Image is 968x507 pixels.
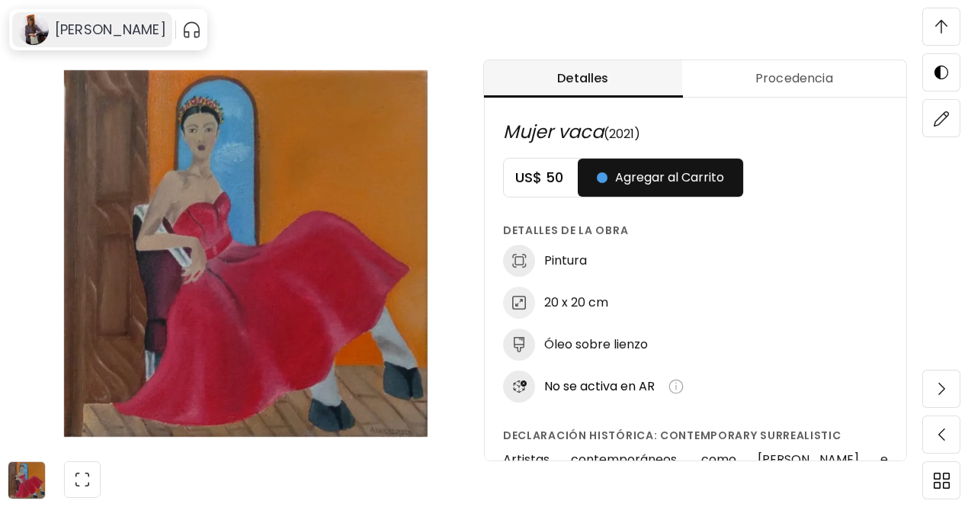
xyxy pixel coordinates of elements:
[503,329,535,361] img: medium
[668,379,684,394] img: info-icon
[544,252,587,269] h6: Pintura
[503,245,535,277] img: discipline
[503,427,888,444] h6: Declaración histórica: Contemporary Surrealistic
[604,125,640,143] span: (2021)
[503,222,888,239] h6: Detalles de la obra
[544,336,648,353] h6: Óleo sobre lienzo
[544,378,655,395] span: No se activa en AR
[182,18,201,42] button: pauseOutline IconGradient Icon
[493,69,673,88] span: Detalles
[503,119,604,144] span: Mujer vaca
[544,294,608,311] h6: 20 x 20 cm
[504,168,578,187] h5: US$ 50
[597,168,724,187] span: Agregar al Carrito
[503,371,535,403] img: icon
[578,159,743,197] button: Agregar al Carrito
[55,21,166,39] h6: [PERSON_NAME]
[691,69,897,88] span: Procedencia
[503,287,535,319] img: dimensions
